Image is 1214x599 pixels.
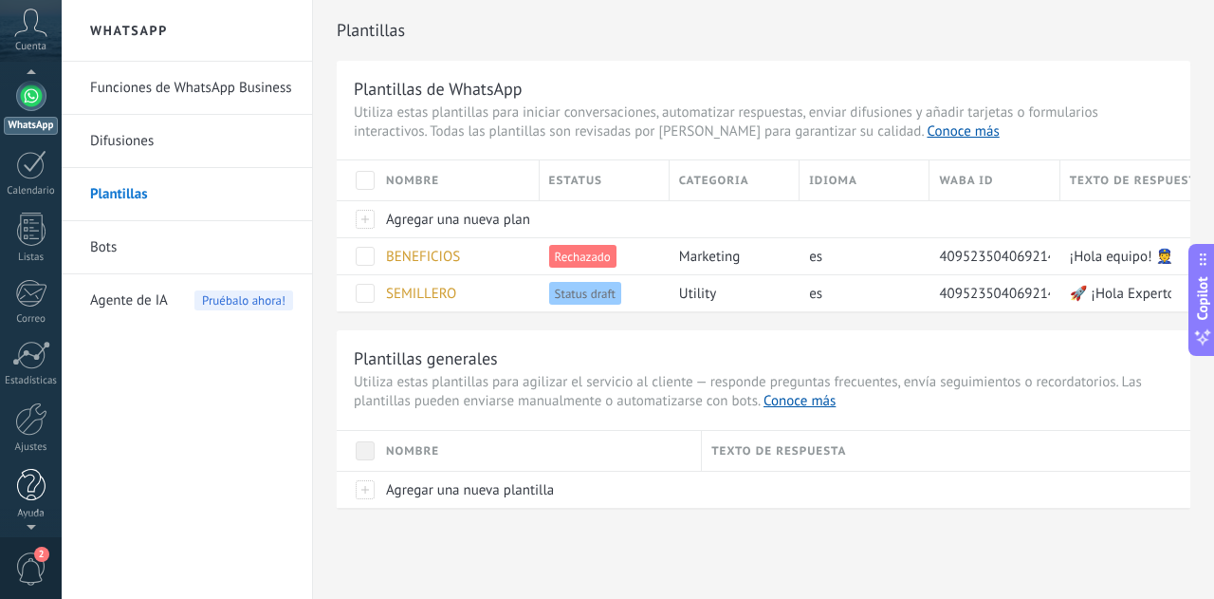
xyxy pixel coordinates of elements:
span: Utiliza estas plantillas para agilizar el servicio al cliente — responde preguntas frecuentes, en... [354,373,1173,411]
div: 🚀 ¡Hola Experto! Te invitamos a formar parte de la 4ta edición del programa SEMILLERO ISEG, cread... [1060,275,1171,311]
span: Rechazado [549,245,616,268]
div: WhatsApp [4,117,58,135]
span: BENEFICIOS [386,248,460,266]
div: Idioma [800,160,929,200]
div: Texto de respuesta [1060,160,1190,200]
span: Status draft [549,282,621,305]
h2: Plantillas [337,11,1190,49]
span: SEMILLERO [386,285,456,303]
h3: Plantillas de WhatsApp [354,78,1173,100]
span: marketing [679,248,740,266]
span: Agregar una nueva plantilla [386,211,554,229]
li: Difusiones [62,115,312,168]
span: es [809,248,822,266]
a: Funciones de WhatsApp Business [90,62,293,115]
h3: Plantillas generales [354,347,1173,369]
span: Utiliza estas plantillas para iniciar conversaciones, automatizar respuestas, enviar difusiones y... [354,103,1173,141]
div: es [800,238,920,274]
a: Conoce más [763,392,836,410]
div: Rechazado [540,238,660,274]
div: WABA ID [929,160,1058,200]
div: Estadísticas [4,375,59,387]
span: 4095235040692145 [939,285,1063,303]
a: Conoce más [927,122,999,140]
div: Status draft [540,275,660,311]
div: 4095235040692145 [929,238,1050,274]
span: Pruébalo ahora! [194,290,293,310]
span: es [809,285,822,303]
div: es [800,275,920,311]
li: Bots [62,221,312,274]
div: Correo [4,313,59,326]
span: Agregar una nueva plantilla [386,481,554,499]
div: 4095235040692145 [929,275,1050,311]
span: 2 [34,547,49,562]
span: utility [679,285,716,303]
span: Copilot [1193,276,1212,320]
div: Ayuda [4,508,59,520]
div: Calendario [4,185,59,197]
a: Bots [90,221,293,274]
div: Nombre [377,160,539,200]
a: Plantillas [90,168,293,221]
a: Difusiones [90,115,293,168]
div: Listas [4,252,59,264]
span: 4095235040692145 [939,248,1063,266]
div: Categoria [670,160,799,200]
div: Texto de respuesta [702,431,1190,471]
div: ¡Hola equipo! 👮👮‍♀️ Estamos realizando una encuesta explorativa de beneficios laborales 📝. Tu par... [1060,238,1171,274]
li: Agente de IA [62,274,312,327]
div: Ajustes [4,441,59,454]
div: marketing [670,238,790,274]
li: Plantillas [62,168,312,221]
span: Agente de IA [90,274,168,328]
a: Agente de IA Pruébalo ahora! [90,274,293,328]
li: Funciones de WhatsApp Business [62,62,312,115]
div: utility [670,275,790,311]
span: Cuenta [15,41,46,53]
div: Nombre [377,431,701,471]
div: Estatus [540,160,669,200]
